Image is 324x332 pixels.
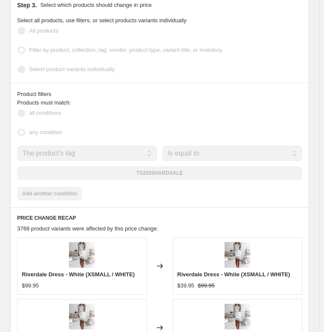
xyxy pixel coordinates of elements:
p: Select which products should change in price [40,1,152,9]
span: $99.95 [22,282,39,289]
span: $39.95 [177,282,195,289]
span: any condition [29,129,62,135]
span: Riverdale Dress - White (XSMALL / WHITE) [177,271,290,278]
span: Products must match: [17,99,71,106]
span: All products [29,27,58,34]
img: riverdale-dress-white-jaus-1_80x.png [225,242,250,268]
h2: Step 3. [17,1,37,9]
span: all conditions [29,110,61,116]
img: riverdale-dress-white-jaus-1_80x.png [69,304,95,329]
span: $99.95 [198,282,215,289]
span: Riverdale Dress - White (XSMALL / WHITE) [22,271,135,278]
span: 3768 product variants were affected by this price change: [17,225,158,232]
div: Product filters [17,90,302,99]
span: Select all products, use filters, or select products variants individually [17,17,186,24]
img: riverdale-dress-white-jaus-1_80x.png [225,304,250,329]
h6: PRICE CHANGE RECAP [17,215,302,221]
span: Filter by product, collection, tag, vendor, product type, variant title, or inventory [29,47,222,53]
span: Select product variants individually [29,66,114,72]
img: riverdale-dress-white-jaus-1_80x.png [69,242,95,268]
